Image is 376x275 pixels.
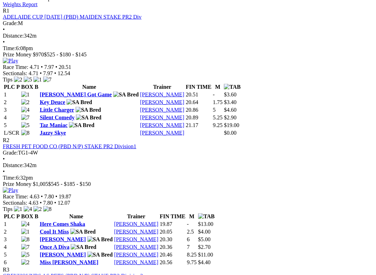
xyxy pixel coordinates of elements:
span: • [55,194,57,199]
td: 20.46 [159,251,186,258]
span: 12.07 [57,200,70,206]
a: [PERSON_NAME] [140,92,184,97]
a: [PERSON_NAME] [114,229,158,235]
td: 5 [3,122,20,129]
a: [PERSON_NAME] [140,122,184,128]
span: • [40,200,42,206]
span: Grade: [3,150,18,156]
td: 6 [3,259,20,266]
a: Once A Diva [40,244,69,250]
td: 20.64 [185,99,212,106]
span: Grade: [3,20,18,26]
td: 20.89 [185,114,212,121]
span: $0.00 [224,130,236,136]
img: 7 [21,115,30,121]
text: 5.25 [213,115,222,120]
img: 7 [21,244,30,250]
td: 20.51 [185,91,212,98]
span: Sectionals: [3,70,27,76]
img: SA Bred [69,122,94,128]
a: Taz Maniac [40,122,68,128]
text: - [187,221,189,227]
span: BOX [21,84,33,90]
img: 2 [21,259,30,266]
a: [PERSON_NAME] [140,107,184,113]
img: SA Bred [87,236,113,243]
span: $3.60 [224,92,236,97]
div: TG1-4W [3,150,373,156]
img: 1 [21,92,30,98]
span: 4.71 [30,64,39,70]
span: $545 - $185 - $150 [48,181,91,187]
th: Name [39,213,113,220]
a: [PERSON_NAME] [114,259,158,265]
img: 7 [43,77,52,83]
td: 20.05 [159,228,186,235]
img: 5 [21,122,30,128]
span: $3.40 [224,99,236,105]
a: [PERSON_NAME] [140,99,184,105]
span: $19.00 [224,122,239,128]
img: 1 [33,77,42,83]
div: Prize Money $1,005 [3,181,373,187]
a: Here Comes Shaka [40,221,85,227]
span: Race Time: [3,194,28,199]
th: M [187,213,197,220]
span: 19.87 [59,194,71,199]
a: [PERSON_NAME] Got Game [40,92,112,97]
span: P [16,213,20,219]
span: 4.71 [29,70,38,76]
span: Tips [3,77,13,82]
a: FRESH PET FOOD CO (PBD N/P) STAKE PR2 Division1 [3,143,136,149]
img: SA Bred [76,107,101,113]
th: FIN TIME [185,84,212,91]
span: • [3,156,5,162]
img: 1 [14,206,22,212]
img: SA Bred [70,229,96,235]
a: Cool It Miss [40,229,69,235]
td: 5 [3,251,20,258]
text: - [213,92,214,97]
text: 8.25 [187,252,197,258]
span: 4.63 [30,194,39,199]
div: M [3,20,373,26]
span: • [3,168,5,174]
span: PLC [4,84,15,90]
span: B [34,84,38,90]
span: Time: [3,45,16,51]
td: 4 [3,114,20,121]
img: 8 [21,236,30,243]
span: 4.63 [29,200,38,206]
text: 9.75 [187,259,197,265]
td: 1 [3,221,20,228]
td: 1 [3,91,20,98]
img: 4 [24,206,32,212]
span: • [3,26,5,32]
span: Time: [3,175,16,181]
img: SA Bred [76,115,101,121]
a: [PERSON_NAME] [140,115,184,120]
a: [PERSON_NAME] [40,236,86,242]
img: 5 [21,252,30,258]
span: Distance: [3,33,24,39]
a: Weights Report [3,1,38,7]
span: R3 [3,267,9,273]
a: [PERSON_NAME] [114,244,158,250]
a: Miss [PERSON_NAME] [40,259,98,265]
img: 8 [21,130,30,136]
img: 4 [21,107,30,113]
th: Trainer [114,213,159,220]
span: Distance: [3,162,24,168]
div: 342m [3,162,373,168]
span: 7.80 [44,194,54,199]
img: 2 [21,99,30,105]
span: • [55,64,57,70]
span: • [40,70,42,76]
span: 7.97 [44,64,54,70]
span: 7.97 [43,70,53,76]
a: [PERSON_NAME] [114,252,158,258]
img: TAB [224,84,241,90]
td: 20.36 [159,244,186,251]
span: • [3,39,5,45]
th: FIN TIME [159,213,186,220]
